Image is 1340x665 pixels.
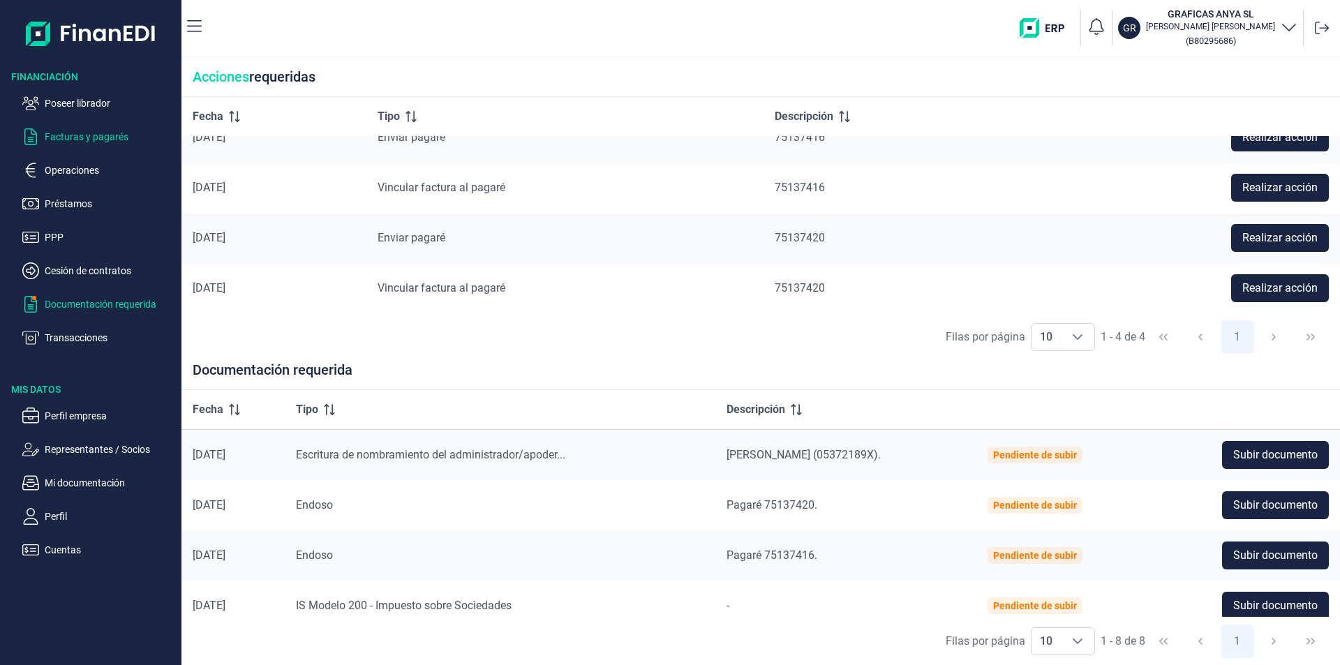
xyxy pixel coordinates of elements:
span: Realizar acción [1242,230,1318,246]
span: 1 - 4 de 4 [1101,331,1145,343]
button: Subir documento [1222,491,1329,519]
p: [PERSON_NAME] [PERSON_NAME] [1146,21,1275,32]
span: Escritura de nombramiento del administrador/apoder... [296,448,565,461]
span: Pagaré 75137420. [727,498,817,511]
button: Page 1 [1221,625,1254,658]
span: Enviar pagaré [378,231,445,244]
div: Filas por página [946,633,1025,650]
p: Operaciones [45,162,176,179]
span: Fecha [193,108,223,125]
div: [DATE] [193,231,355,245]
span: Vincular factura al pagaré [378,181,505,194]
img: erp [1020,18,1075,38]
span: Tipo [296,401,318,418]
button: Operaciones [22,162,176,179]
button: Préstamos [22,195,176,212]
span: 10 [1032,324,1061,350]
button: Transacciones [22,329,176,346]
div: [DATE] [193,448,274,462]
span: Subir documento [1233,597,1318,614]
span: Acciones [193,68,249,85]
p: PPP [45,229,176,246]
span: - [727,599,729,612]
p: Perfil [45,508,176,525]
div: requeridas [181,57,1340,97]
button: Page 1 [1221,320,1254,354]
button: Realizar acción [1231,124,1329,151]
span: 75137420 [775,231,825,244]
h3: GRAFICAS ANYA SL [1146,7,1275,21]
p: Cesión de contratos [45,262,176,279]
img: Logo de aplicación [26,11,156,56]
p: GR [1123,21,1136,35]
span: Tipo [378,108,400,125]
div: [DATE] [193,548,274,562]
button: Subir documento [1222,441,1329,469]
span: [PERSON_NAME] (05372189X). [727,448,881,461]
div: [DATE] [193,181,355,195]
button: Last Page [1294,625,1327,658]
span: Descripción [727,401,785,418]
p: Cuentas [45,541,176,558]
button: Next Page [1257,320,1290,354]
button: Cuentas [22,541,176,558]
button: Previous Page [1184,625,1217,658]
div: Pendiente de subir [993,500,1077,511]
div: [DATE] [193,281,355,295]
button: First Page [1147,625,1180,658]
span: Fecha [193,401,223,418]
button: Poseer librador [22,95,176,112]
p: Facturas y pagarés [45,128,176,145]
button: Subir documento [1222,541,1329,569]
span: 1 - 8 de 8 [1101,636,1145,647]
button: Realizar acción [1231,274,1329,302]
p: Préstamos [45,195,176,212]
button: Perfil empresa [22,408,176,424]
button: GRGRAFICAS ANYA SL[PERSON_NAME] [PERSON_NAME](B80295686) [1118,7,1297,49]
div: Documentación requerida [181,361,1340,390]
span: 10 [1032,628,1061,655]
button: Realizar acción [1231,174,1329,202]
p: Transacciones [45,329,176,346]
button: Documentación requerida [22,296,176,313]
span: 75137416 [775,130,825,144]
button: Next Page [1257,625,1290,658]
button: Facturas y pagarés [22,128,176,145]
p: Poseer librador [45,95,176,112]
button: Cesión de contratos [22,262,176,279]
button: First Page [1147,320,1180,354]
button: Representantes / Socios [22,441,176,458]
span: Realizar acción [1242,179,1318,196]
div: [DATE] [193,498,274,512]
span: Enviar pagaré [378,130,445,144]
span: 75137420 [775,281,825,294]
p: Mi documentación [45,475,176,491]
button: Realizar acción [1231,224,1329,252]
span: Subir documento [1233,547,1318,564]
button: Previous Page [1184,320,1217,354]
button: Perfil [22,508,176,525]
div: [DATE] [193,130,355,144]
div: [DATE] [193,599,274,613]
button: PPP [22,229,176,246]
div: Pendiente de subir [993,600,1077,611]
p: Documentación requerida [45,296,176,313]
div: Pendiente de subir [993,449,1077,461]
span: Realizar acción [1242,129,1318,146]
span: Subir documento [1233,497,1318,514]
span: Endoso [296,498,333,511]
button: Subir documento [1222,592,1329,620]
span: Realizar acción [1242,280,1318,297]
div: Filas por página [946,329,1025,345]
p: Representantes / Socios [45,441,176,458]
span: Pagaré 75137416. [727,548,817,562]
span: Vincular factura al pagaré [378,281,505,294]
div: Choose [1061,628,1094,655]
span: Endoso [296,548,333,562]
p: Perfil empresa [45,408,176,424]
small: Copiar cif [1186,36,1236,46]
span: IS Modelo 200 - Impuesto sobre Sociedades [296,599,512,612]
button: Mi documentación [22,475,176,491]
span: 75137416 [775,181,825,194]
span: Descripción [775,108,833,125]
